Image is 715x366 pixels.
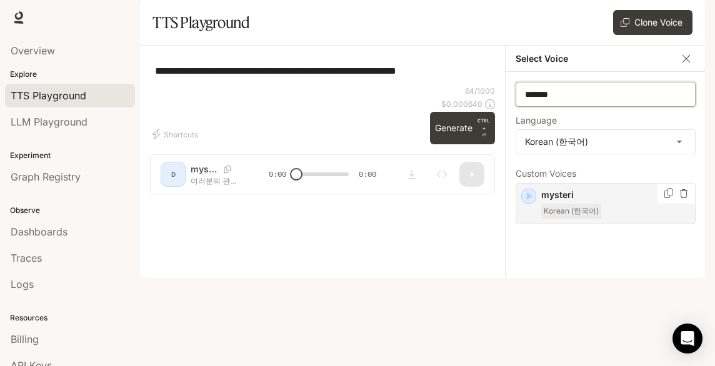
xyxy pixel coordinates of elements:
p: Language [516,116,557,125]
p: 64 / 1000 [465,86,495,96]
button: Clone Voice [613,10,692,35]
span: Korean (한국어) [541,204,601,219]
p: ⏎ [477,117,490,139]
div: Open Intercom Messenger [672,324,702,354]
p: CTRL + [477,117,490,132]
button: Copy Voice ID [662,188,675,198]
p: mysteri [541,189,690,201]
div: Korean (한국어) [516,130,695,154]
button: Shortcuts [150,124,203,144]
button: GenerateCTRL +⏎ [430,112,495,144]
h1: TTS Playground [152,10,249,35]
p: $ 0.000640 [441,99,482,109]
p: Custom Voices [516,169,696,178]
